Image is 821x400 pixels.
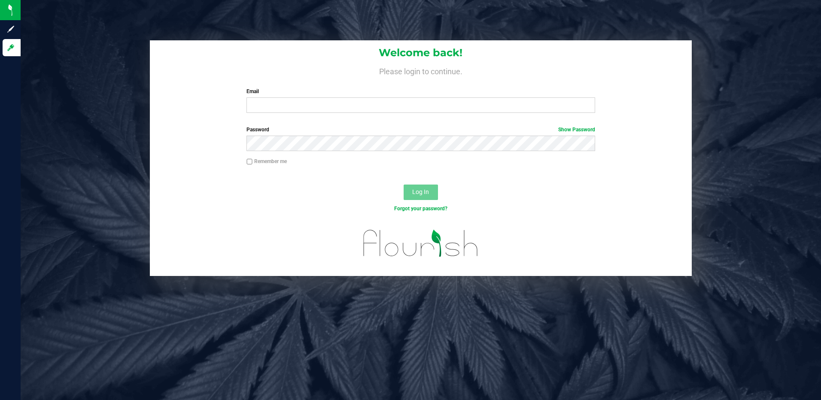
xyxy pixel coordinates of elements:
[404,185,438,200] button: Log In
[246,158,287,165] label: Remember me
[394,206,447,212] a: Forgot your password?
[246,127,269,133] span: Password
[246,159,252,165] input: Remember me
[558,127,595,133] a: Show Password
[6,25,15,33] inline-svg: Sign up
[246,88,595,95] label: Email
[412,188,429,195] span: Log In
[150,65,692,76] h4: Please login to continue.
[6,43,15,52] inline-svg: Log in
[353,221,489,265] img: flourish_logo.svg
[150,47,692,58] h1: Welcome back!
